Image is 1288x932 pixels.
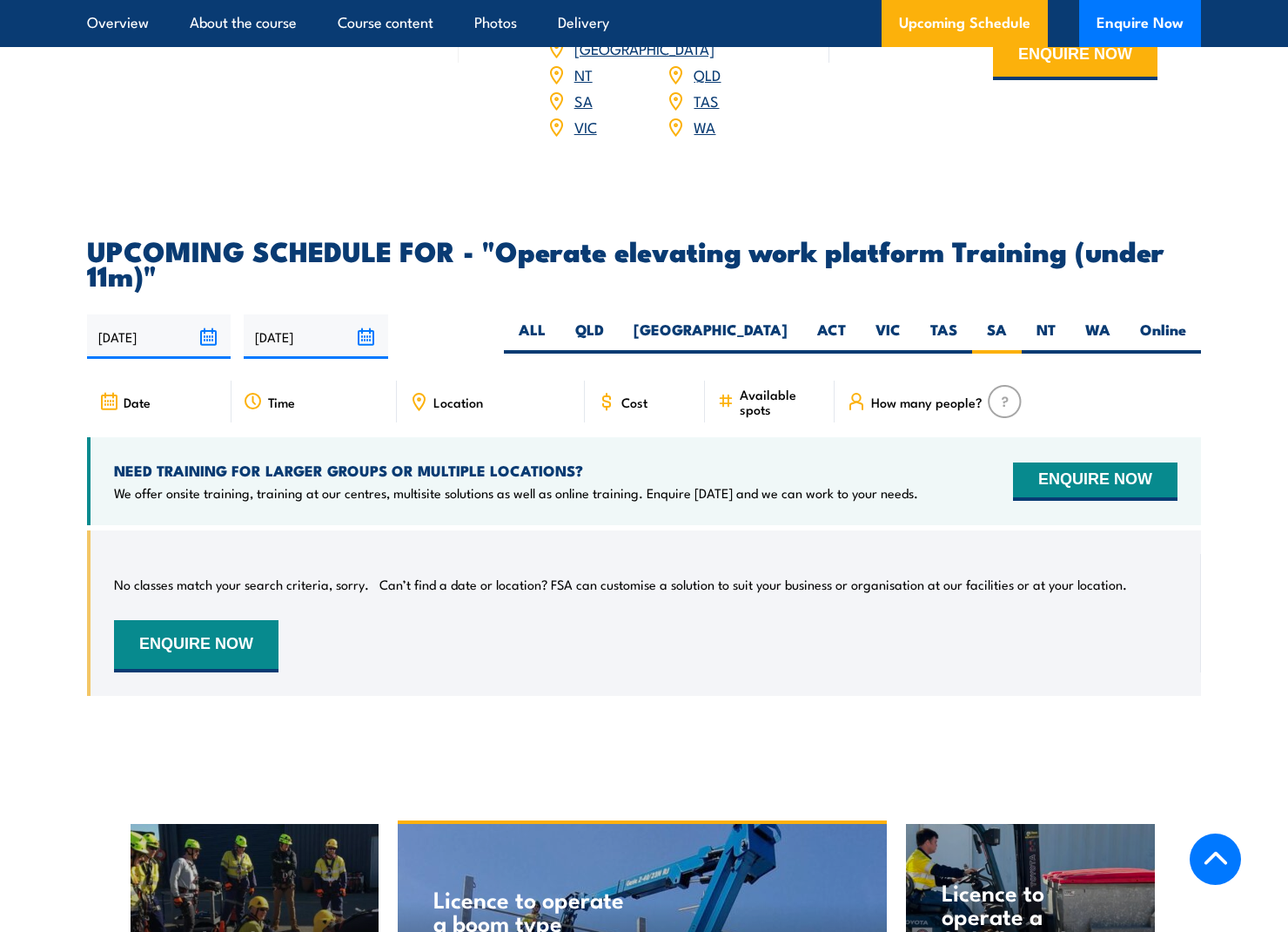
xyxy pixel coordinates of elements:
[504,320,560,354] label: ALL
[694,116,715,137] a: WA
[574,37,714,58] a: [GEOGRAPHIC_DATA]
[574,116,597,137] a: VIC
[87,238,1201,287] h2: UPCOMING SCHEDULE FOR - "Operate elevating work platform Training (under 11m)"
[861,320,916,354] label: VIC
[574,64,593,84] a: NT
[114,620,278,672] button: ENQUIRE NOW
[87,314,231,359] input: From date
[694,90,719,111] a: TAS
[114,484,918,502] p: We offer onsite training, training at our centres, multisite solutions as well as online training...
[114,576,369,593] p: No classes match your search criteria, sorry.
[244,314,387,359] input: To date
[694,64,721,84] a: QLD
[1013,463,1177,501] button: ENQUIRE NOW
[560,320,619,354] label: QLD
[740,387,822,416] span: Available spots
[802,320,861,354] label: ACT
[1070,320,1125,354] label: WA
[993,33,1157,80] button: ENQUIRE NOW
[124,395,151,409] span: Date
[379,576,1127,593] p: Can’t find a date or location? FSA can customise a solution to suit your business or organisation...
[574,90,593,111] a: SA
[268,395,295,409] span: Time
[871,395,983,409] span: How many people?
[433,395,483,409] span: Location
[972,320,1022,354] label: SA
[619,320,802,354] label: [GEOGRAPHIC_DATA]
[1125,320,1201,354] label: Online
[621,395,647,409] span: Cost
[916,320,972,354] label: TAS
[114,461,918,480] h4: NEED TRAINING FOR LARGER GROUPS OR MULTIPLE LOCATIONS?
[1022,320,1070,354] label: NT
